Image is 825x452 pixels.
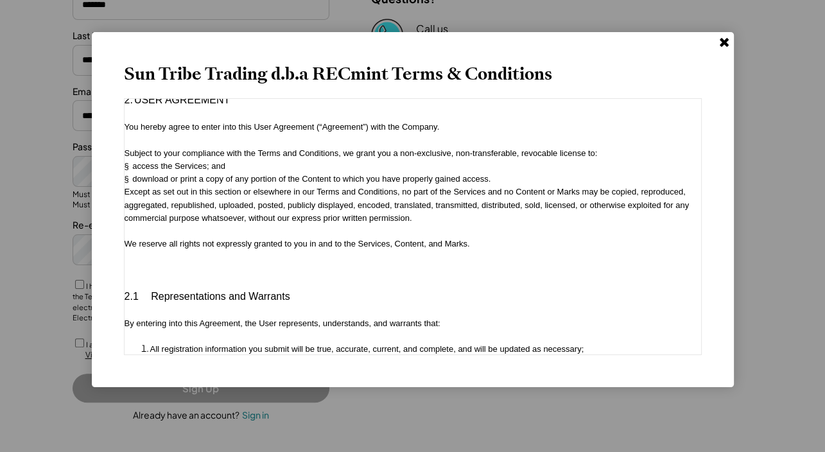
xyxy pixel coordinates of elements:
font: USER AGREEMENT [134,94,230,105]
font: All registration information you submit will be true, accurate, current, and complete, and will b... [150,344,584,354]
font: download or print a copy of any portion of the Content to which you have properly gained access. [132,174,491,184]
font: We reserve all rights not expressly granted to you in and to the Services, Content, and Marks. [125,239,470,248]
font: You hereby agree to enter into this User Agreement (“Agreement”) with the Company. [125,122,440,132]
font: 2.1 [125,291,139,302]
font: 2. [125,94,133,105]
h4: Sun Tribe Trading d.b.a RECmint Terms & Conditions [124,64,702,85]
font: § [125,161,129,171]
font: Representations and Warrants [151,291,290,302]
font: Subject to your compliance with the Terms and Conditions, we grant you a non-exclusive, non-trans... [125,148,598,158]
font: By entering into this Agreement, the User represents, understands, and warrants that: [125,318,440,328]
font: Except as set out in this section or elsewhere in our Terms and Conditions, no part of the Servic... [125,187,691,222]
font: access the Services; and [132,161,225,171]
font: § [125,174,129,184]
